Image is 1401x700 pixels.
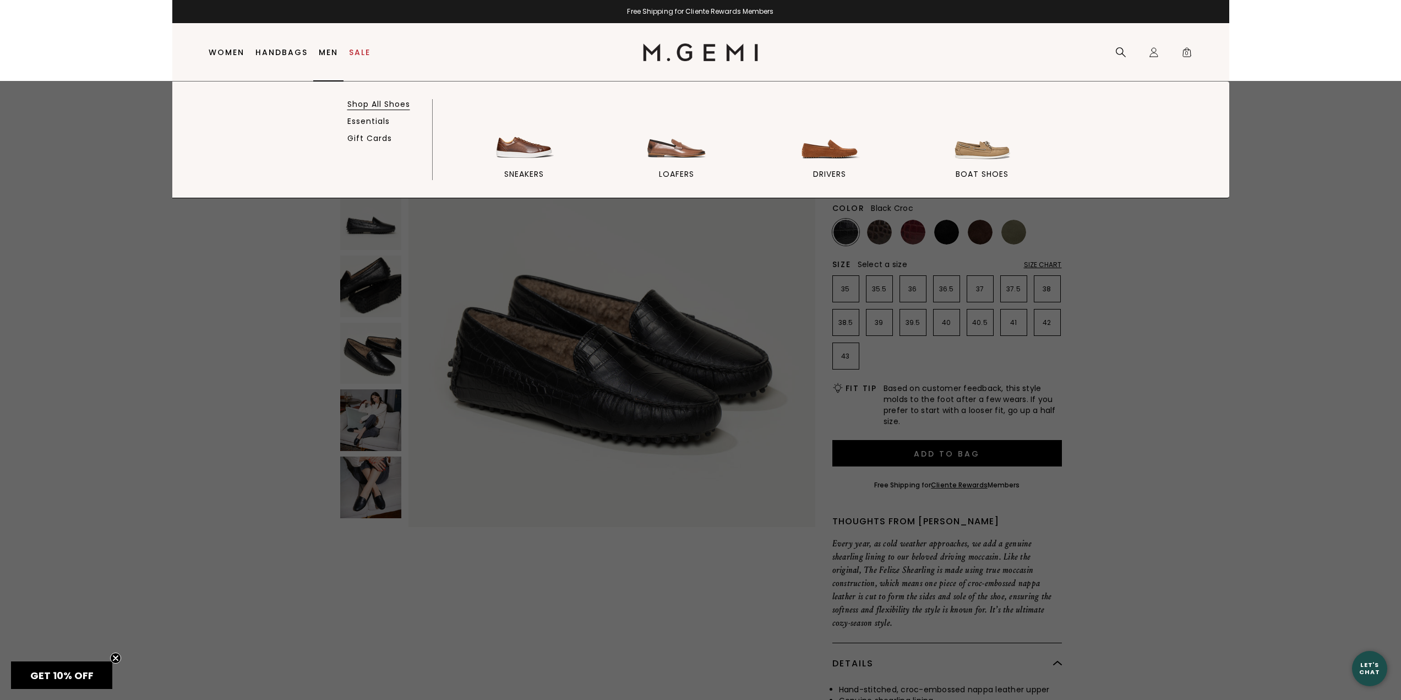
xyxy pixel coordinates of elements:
[172,7,1229,16] div: 2 / 2
[605,102,749,198] a: loafers
[1352,661,1387,675] div: Let's Chat
[951,102,1013,164] img: Boat Shoes
[757,102,901,198] a: drivers
[646,102,707,164] img: loafers
[813,169,846,179] span: drivers
[347,99,410,109] a: Shop All Shoes
[659,169,694,179] span: loafers
[643,44,758,61] img: M.Gemi
[504,169,544,179] span: sneakers
[319,48,338,57] a: Men
[349,48,370,57] a: Sale
[30,669,94,682] span: GET 10% OFF
[209,48,244,57] a: Women
[799,102,860,164] img: drivers
[255,48,308,57] a: Handbags
[11,661,112,689] div: GET 10% OFFClose teaser
[493,102,555,164] img: sneakers
[956,169,1008,179] span: Boat Shoes
[910,102,1054,198] a: Boat Shoes
[347,133,392,143] a: Gift Cards
[453,102,596,198] a: sneakers
[110,653,121,664] button: Close teaser
[347,116,390,126] a: Essentials
[1181,49,1192,60] span: 0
